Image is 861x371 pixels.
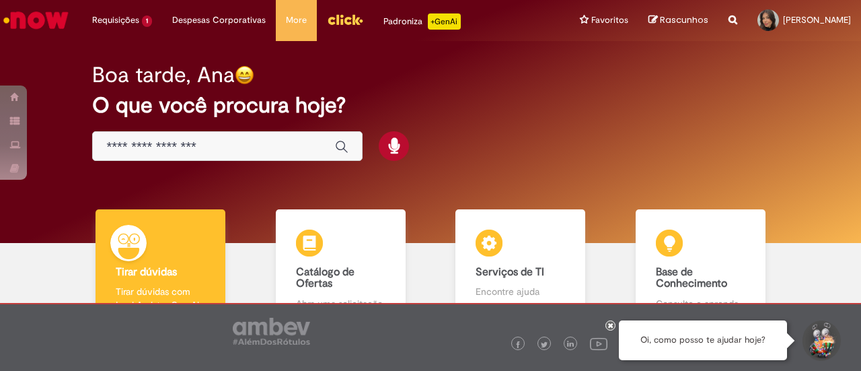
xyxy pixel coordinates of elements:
[800,321,841,361] button: Iniciar Conversa de Suporte
[251,209,431,326] a: Catálogo de Ofertas Abra uma solicitação
[142,15,152,27] span: 1
[541,341,548,348] img: logo_footer_twitter.png
[783,14,851,26] span: [PERSON_NAME]
[611,209,791,326] a: Base de Conhecimento Consulte e aprenda
[656,297,745,310] p: Consulte e aprenda
[430,209,611,326] a: Serviços de TI Encontre ajuda
[476,285,565,298] p: Encontre ajuda
[327,9,363,30] img: click_logo_yellow_360x200.png
[172,13,266,27] span: Despesas Corporativas
[71,209,251,326] a: Tirar dúvidas Tirar dúvidas com Lupi Assist e Gen Ai
[235,65,254,85] img: happy-face.png
[233,318,310,345] img: logo_footer_ambev_rotulo_gray.png
[116,265,177,279] b: Tirar dúvidas
[660,13,708,26] span: Rascunhos
[1,7,71,34] img: ServiceNow
[296,297,385,310] p: Abra uma solicitação
[92,13,139,27] span: Requisições
[428,13,461,30] p: +GenAi
[619,321,787,360] div: Oi, como posso te ajudar hoje?
[515,341,521,348] img: logo_footer_facebook.png
[92,63,235,87] h2: Boa tarde, Ana
[296,265,354,291] b: Catálogo de Ofertas
[286,13,307,27] span: More
[591,13,628,27] span: Favoritos
[590,335,607,352] img: logo_footer_youtube.png
[476,265,544,279] b: Serviços de TI
[92,94,768,117] h2: O que você procura hoje?
[648,14,708,27] a: Rascunhos
[116,285,205,312] p: Tirar dúvidas com Lupi Assist e Gen Ai
[656,265,727,291] b: Base de Conhecimento
[383,13,461,30] div: Padroniza
[567,341,574,349] img: logo_footer_linkedin.png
